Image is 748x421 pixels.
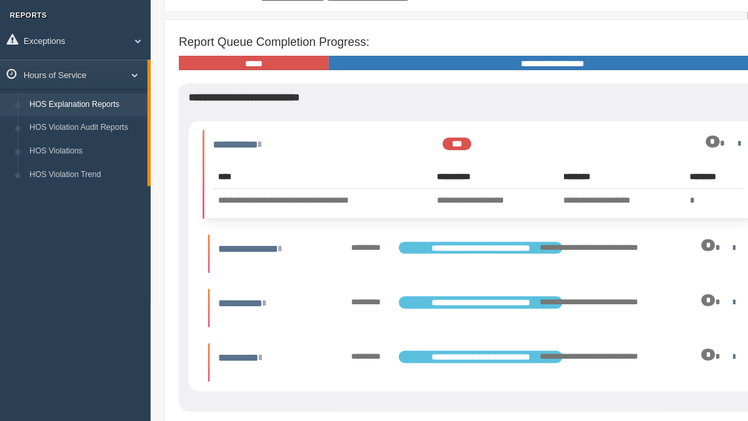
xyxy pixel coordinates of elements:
li: Expand [208,289,748,327]
a: HOS Violation Audit Reports [24,116,147,140]
a: HOS Explanation Reports [24,93,147,117]
li: Expand [208,235,748,273]
li: Expand [208,344,748,382]
a: HOS Violations [24,140,147,163]
a: HOS Violation Trend [24,163,147,187]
